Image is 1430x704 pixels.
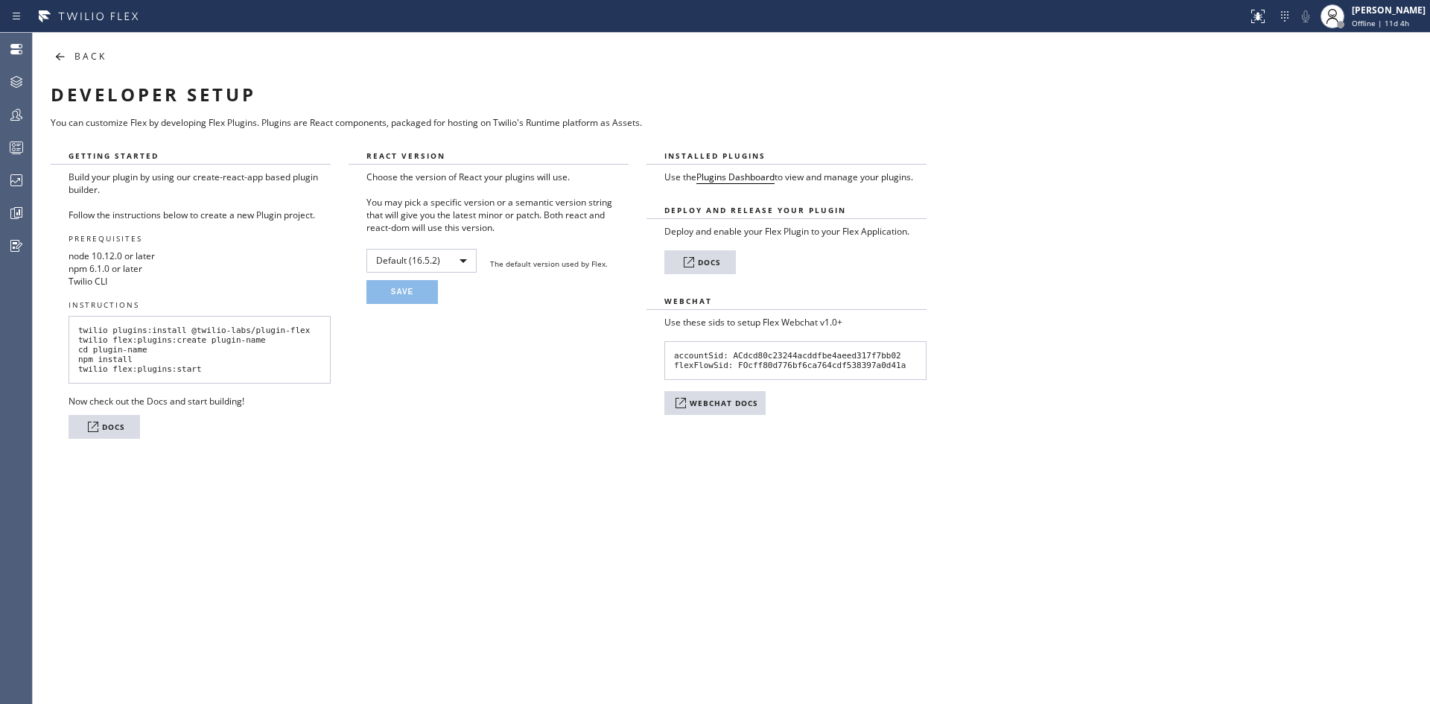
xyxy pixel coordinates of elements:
pre: twilio plugins:install @twilio-labs/plugin-flex twilio flex:plugins:create plugin-name cd plugin-... [69,316,331,384]
div: Deploy and Release Your Plugin [646,201,927,219]
p: Build your plugin by using our create-react-app based plugin builder. Follow the instructions bel... [69,171,331,221]
button: SAVE [366,280,438,304]
div: Installed Plugins [646,147,927,165]
div: Deploy and Release Your Plugin [646,225,927,280]
a: DOCS [664,250,736,274]
div: React Version [349,147,629,165]
div: Getting Started [33,147,331,439]
p: The default version used by Flex. [490,255,608,273]
div: Getting Started [51,147,331,165]
a: DOCS [69,415,140,439]
div: Webchat [629,292,927,415]
div: Webchat [646,292,927,310]
div: Getting Started [51,171,331,445]
div: Deploy and Release Your Plugin [629,201,927,274]
div: Developer Setup [51,83,1290,106]
a: Plugins Dashboard [696,171,775,184]
div: Default (16.5.2) [366,249,477,273]
a: WEBCHAT DOCS [664,391,766,415]
h3: Choose the version of React your plugins will use. [366,171,629,183]
div: React Version [349,171,629,445]
span: Offline | 11d 4h [1352,18,1409,28]
div: INSTRUCTIONS [69,299,331,310]
div: Webchat [646,316,927,421]
div: BACK [74,49,107,64]
p: Now check out the Docs and start building! [69,395,331,408]
button: Mute [1295,6,1316,27]
div: You can customize Flex by developing Flex Plugins. Plugins are React components, packaged for hos... [51,117,1290,129]
pre: accountSid: ACdcd80c23244acddfbe4aeed317f7bb02 flexFlowSid: FOcff80d776bf6ca764cdf538397a0d41a [664,341,927,380]
p: node 10.12.0 or later npm 6.1.0 or later Twilio CLI [69,250,331,288]
div: React Version [331,147,629,439]
div: PREREQUISITES [69,233,331,244]
p: You may pick a specific version or a semantic version string that will give you the latest minor ... [366,196,629,234]
div: Installed Plugins [646,171,927,189]
div: Installed Plugins [629,147,927,183]
div: [PERSON_NAME] [1352,4,1426,16]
